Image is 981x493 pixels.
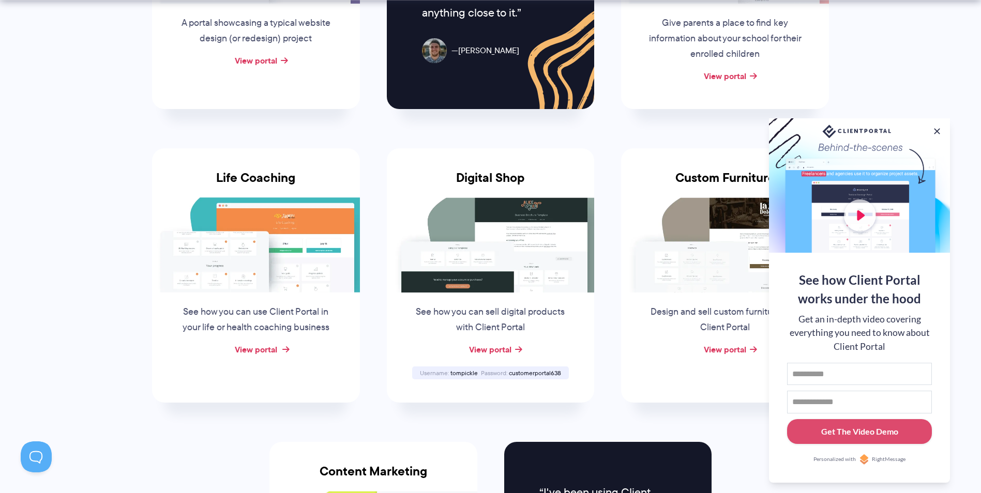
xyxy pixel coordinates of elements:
[646,16,804,62] p: Give parents a place to find key information about your school for their enrolled children
[152,171,360,197] h3: Life Coaching
[787,419,932,444] button: Get The Video Demo
[787,271,932,308] div: See how Client Portal works under the hood
[177,16,335,47] p: A portal showcasing a typical website design (or redesign) project
[451,43,519,58] span: [PERSON_NAME]
[787,313,932,353] div: Get an in-depth video covering everything you need to know about Client Portal
[621,171,829,197] h3: Custom Furniture
[813,455,856,464] span: Personalized with
[872,455,905,464] span: RightMessage
[177,304,335,335] p: See how you can use Client Portal in your life or health coaching business
[509,368,561,377] span: customerportal638
[821,425,898,438] div: Get The Video Demo
[704,70,746,82] a: View portal
[859,454,869,465] img: Personalized with RightMessage
[235,54,277,67] a: View portal
[412,304,569,335] p: See how you can sell digital products with Client Portal
[469,343,511,356] a: View portal
[646,304,804,335] p: Design and sell custom furniture with Client Portal
[704,343,746,356] a: View portal
[387,171,595,197] h3: Digital Shop
[235,343,277,356] a: View portal
[450,368,478,377] span: tompickle
[787,454,932,465] a: Personalized withRightMessage
[420,368,449,377] span: Username
[481,368,507,377] span: Password
[269,464,477,491] h3: Content Marketing
[21,441,52,472] iframe: Toggle Customer Support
